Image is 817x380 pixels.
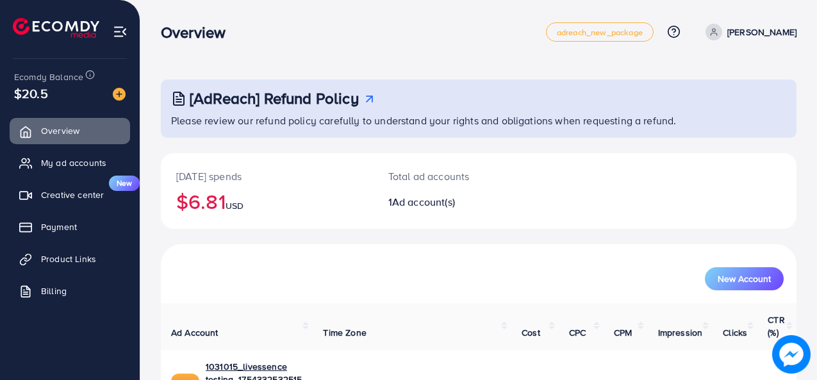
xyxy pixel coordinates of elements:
a: Product Links [10,246,130,272]
span: $20.5 [14,84,48,103]
span: Cost [522,326,540,339]
span: CPM [614,326,632,339]
img: image [113,88,126,101]
span: CTR (%) [768,313,784,339]
img: menu [113,24,128,39]
button: New Account [705,267,784,290]
span: Ad Account [171,326,219,339]
img: logo [13,18,99,38]
p: [PERSON_NAME] [727,24,796,40]
span: Overview [41,124,79,137]
span: Creative center [41,188,104,201]
h3: Overview [161,23,236,42]
span: Product Links [41,252,96,265]
p: Please review our refund policy carefully to understand your rights and obligations when requesti... [171,113,789,128]
a: [PERSON_NAME] [700,24,796,40]
a: Billing [10,278,130,304]
span: CPC [569,326,586,339]
span: New Account [718,274,771,283]
span: Ad account(s) [392,195,455,209]
a: adreach_new_package [546,22,654,42]
p: Total ad accounts [388,169,516,184]
h2: $6.81 [176,189,358,213]
span: Ecomdy Balance [14,70,83,83]
span: Impression [658,326,703,339]
a: Overview [10,118,130,144]
span: Time Zone [323,326,366,339]
span: Billing [41,285,67,297]
span: Clicks [723,326,747,339]
p: [DATE] spends [176,169,358,184]
span: New [109,176,140,191]
a: My ad accounts [10,150,130,176]
span: Payment [41,220,77,233]
img: image [772,335,811,374]
span: My ad accounts [41,156,106,169]
span: adreach_new_package [557,28,643,37]
h3: [AdReach] Refund Policy [190,89,359,108]
a: Payment [10,214,130,240]
h2: 1 [388,196,516,208]
span: USD [226,199,243,212]
a: Creative centerNew [10,182,130,208]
